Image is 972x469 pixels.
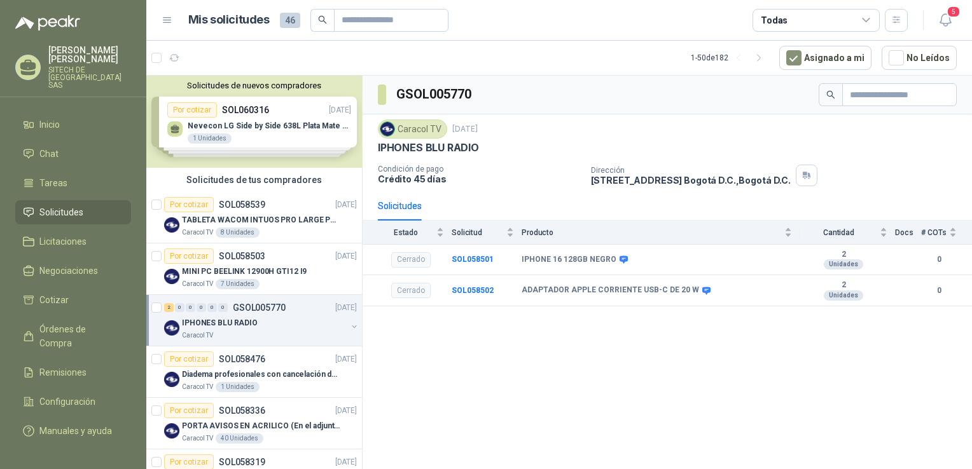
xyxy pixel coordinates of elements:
p: Caracol TV [182,330,213,341]
div: Unidades [824,290,863,301]
p: TABLETA WACOM INTUOS PRO LARGE PTK870K0A [182,214,340,226]
div: 0 [197,303,206,312]
div: Por cotizar [164,248,214,264]
a: SOL058501 [452,255,494,264]
img: Company Logo [164,320,179,336]
div: 0 [186,303,195,312]
p: Caracol TV [182,433,213,444]
p: PORTA AVISOS EN ACRILICO (En el adjunto mas informacion) [182,420,340,432]
a: Chat [15,142,131,166]
a: Órdenes de Compra [15,317,131,355]
img: Logo peakr [15,15,80,31]
a: Por cotizarSOL058336[DATE] Company LogoPORTA AVISOS EN ACRILICO (En el adjunto mas informacion)Ca... [146,398,362,449]
div: 1 - 50 de 182 [691,48,769,68]
p: Diadema profesionales con cancelación de ruido en micrófono [182,369,340,381]
b: ADAPTADOR APPLE CORRIENTE USB-C DE 20 W [522,285,699,296]
p: Dirección [591,166,791,175]
span: Remisiones [39,365,87,379]
div: 40 Unidades [216,433,263,444]
button: Asignado a mi [779,46,871,70]
p: SOL058319 [219,458,265,466]
th: Docs [895,221,921,244]
div: 2 [164,303,174,312]
span: search [826,90,835,99]
p: IPHONES BLU RADIO [182,317,258,329]
b: 2 [800,250,887,260]
div: 7 Unidades [216,279,260,289]
p: SOL058476 [219,355,265,364]
div: 0 [207,303,217,312]
b: SOL058502 [452,286,494,295]
a: Tareas [15,171,131,195]
span: Configuración [39,395,95,409]
a: Cotizar [15,288,131,312]
span: Licitaciones [39,234,87,248]
button: Solicitudes de nuevos compradores [151,81,357,90]
b: 0 [921,285,957,297]
span: 46 [280,13,300,28]
span: Órdenes de Compra [39,322,119,350]
div: Todas [761,13,788,27]
p: SITECH DE [GEOGRAPHIC_DATA] SAS [48,66,131,89]
img: Company Logo [164,217,179,233]
div: 8 Unidades [216,228,260,238]
a: Negociaciones [15,259,131,283]
a: Por cotizarSOL058476[DATE] Company LogoDiadema profesionales con cancelación de ruido en micrófon... [146,346,362,398]
div: Solicitudes [378,199,422,213]
span: Cotizar [39,293,69,307]
p: [DATE] [335,405,357,417]
span: 5 [947,6,961,18]
b: 2 [800,280,887,290]
p: Caracol TV [182,382,213,392]
div: 0 [175,303,184,312]
div: Por cotizar [164,403,214,418]
p: Crédito 45 días [378,173,581,184]
p: [DATE] [335,456,357,468]
p: SOL058503 [219,252,265,261]
p: [DATE] [335,302,357,314]
a: Solicitudes [15,200,131,224]
div: Cerrado [391,283,431,298]
span: Chat [39,147,59,161]
div: Solicitudes de tus compradores [146,168,362,192]
h3: GSOL005770 [396,85,473,104]
p: GSOL005770 [233,303,286,312]
span: # COTs [921,228,947,237]
p: IPHONES BLU RADIO [378,141,479,154]
img: Company Logo [164,423,179,438]
a: Remisiones [15,360,131,384]
div: Caracol TV [378,119,447,139]
p: [DATE] [335,353,357,365]
a: Inicio [15,112,131,137]
div: Solicitudes de nuevos compradoresPor cotizarSOL060316[DATE] Nevecon LG Side by Side 638L Plata Ma... [146,76,362,168]
div: 1 Unidades [216,382,260,392]
div: Por cotizar [164,351,214,367]
b: 0 [921,254,957,266]
th: Producto [522,221,800,244]
th: Cantidad [800,221,895,244]
p: [PERSON_NAME] [PERSON_NAME] [48,46,131,64]
p: Condición de pago [378,165,581,173]
span: Inicio [39,118,60,132]
p: Caracol TV [182,228,213,238]
a: Manuales y ayuda [15,419,131,443]
span: Estado [378,228,434,237]
a: Licitaciones [15,229,131,254]
a: Configuración [15,390,131,414]
span: Solicitudes [39,205,83,219]
th: # COTs [921,221,972,244]
div: 0 [218,303,228,312]
span: search [318,15,327,24]
p: Caracol TV [182,279,213,289]
button: No Leídos [882,46,957,70]
span: Producto [522,228,782,237]
img: Company Logo [164,269,179,284]
p: [STREET_ADDRESS] Bogotá D.C. , Bogotá D.C. [591,175,791,186]
b: IPHONE 16 128GB NEGRO [522,255,616,265]
div: Por cotizar [164,197,214,212]
span: Manuales y ayuda [39,424,112,438]
span: Negociaciones [39,264,98,278]
img: Company Logo [380,122,394,136]
span: Cantidad [800,228,877,237]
